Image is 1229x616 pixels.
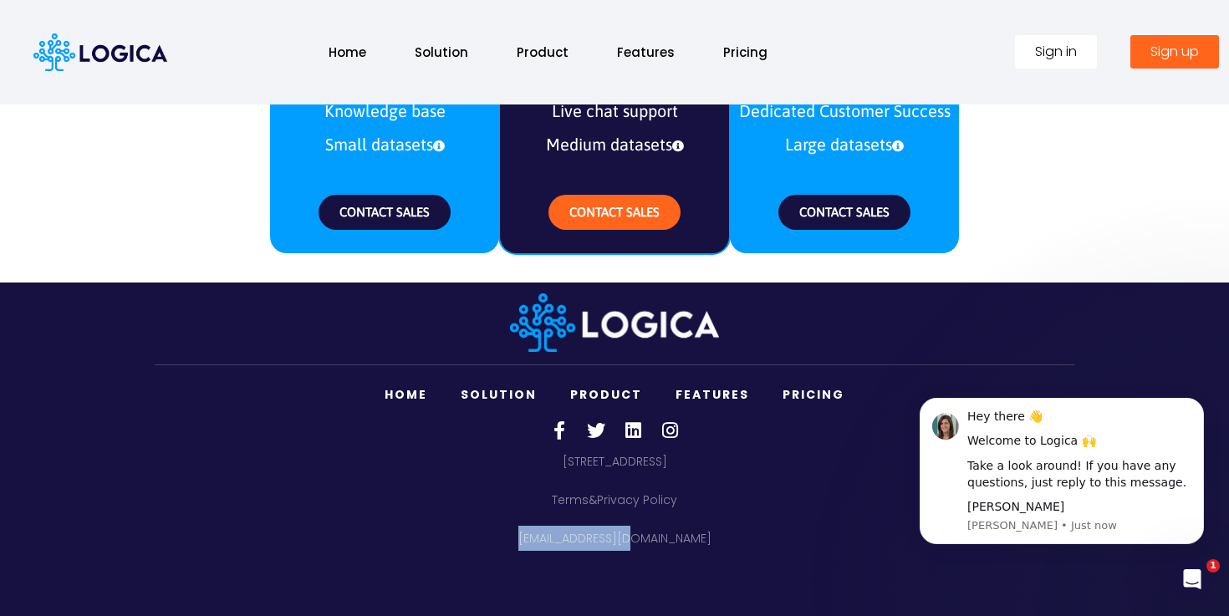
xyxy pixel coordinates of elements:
[738,128,951,161] span: Large datasets
[444,378,553,412] a: Solution
[1206,559,1220,573] span: 1
[155,487,1074,512] p: &
[597,491,677,508] a: Privacy Policy
[510,312,719,331] a: Logica
[398,34,485,70] a: Solution
[312,34,383,70] a: Home
[1172,559,1212,599] iframe: Intercom live chat
[33,33,167,71] img: Logica
[1150,45,1199,59] span: Sign up
[33,42,167,61] a: Logica
[766,378,861,412] a: Pricing
[600,34,691,70] a: Features
[895,377,1229,608] iframe: Intercom notifications message
[278,128,491,161] span: Small datasets
[508,128,721,161] span: Medium datasets
[155,449,1074,474] p: [STREET_ADDRESS]
[319,195,451,230] a: CONTACT SALES
[548,195,681,230] a: CONTACT SALES
[510,293,719,352] img: Logica
[659,378,766,412] a: Features
[552,491,589,508] a: Terms
[368,378,444,412] a: Home
[1130,35,1219,69] a: Sign up
[1035,45,1077,59] span: Sign in
[339,205,430,219] span: CONTACT SALES
[500,34,585,70] a: Product
[155,526,1074,551] p: [EMAIL_ADDRESS][DOMAIN_NAME]
[1015,35,1097,69] a: Sign in
[778,195,910,230] a: CONTACT SALES
[706,34,784,70] a: Pricing
[553,378,659,412] a: Product
[569,205,660,219] span: CONTACT SALES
